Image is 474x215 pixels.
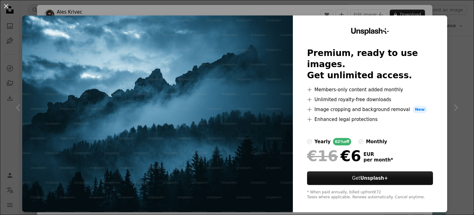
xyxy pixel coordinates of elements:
div: monthly [366,138,387,145]
div: 62% off [333,138,351,145]
span: €16 [307,148,338,164]
li: Enhanced legal protections [307,116,433,123]
div: yearly [314,138,331,145]
h2: Premium, ready to use images. Get unlimited access. [307,48,433,81]
div: €6 [307,148,361,164]
li: Members-only content added monthly [307,86,433,93]
li: Unlimited royalty-free downloads [307,96,433,103]
input: monthly [359,139,364,144]
div: * When paid annually, billed upfront €72 Taxes where applicable. Renews automatically. Cancel any... [307,190,433,200]
span: EUR [364,152,393,157]
button: GetUnsplash+ [307,171,433,185]
input: yearly62%off [307,139,312,144]
span: New [413,106,427,113]
strong: Unsplash+ [360,175,388,181]
span: per month * [364,157,393,163]
li: Image cropping and background removal [307,106,433,113]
